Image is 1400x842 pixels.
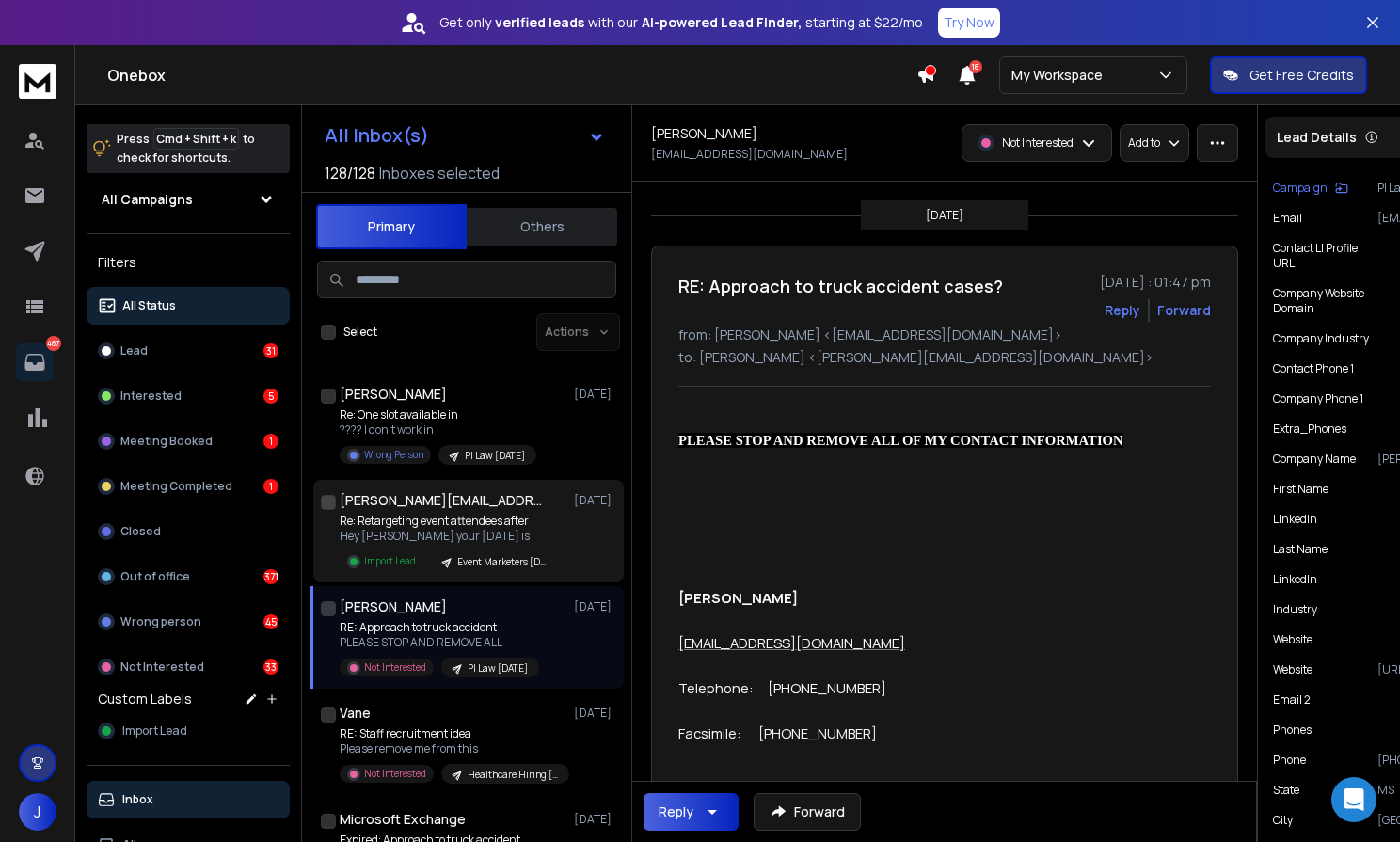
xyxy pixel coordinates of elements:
[340,491,547,510] h1: [PERSON_NAME][EMAIL_ADDRESS][DOMAIN_NAME]
[1277,128,1357,147] p: Lead Details
[117,130,255,167] p: Press to check for shortcuts.
[340,620,539,635] p: RE: Approach to truck accident
[1273,662,1312,677] p: Website
[1273,391,1363,406] p: Company Phone 1
[19,793,56,831] button: J
[678,273,1003,299] h1: RE: Approach to truck accident cases?
[120,569,190,584] p: Out of office
[340,741,565,756] p: Please remove me from this
[263,614,278,629] div: 45
[457,555,548,569] p: Event Marketers [DATE]
[495,13,584,32] strong: verified leads
[467,206,617,247] button: Others
[1273,602,1317,617] p: Industry
[938,8,1000,38] button: Try Now
[263,389,278,404] div: 5
[120,434,213,449] p: Meeting Booked
[1273,482,1328,497] p: First Name
[1105,301,1140,320] button: Reply
[678,633,905,652] a: [EMAIL_ADDRESS][DOMAIN_NAME]
[651,124,757,143] h1: [PERSON_NAME]
[1273,813,1293,828] p: City
[46,336,61,351] p: 487
[87,648,290,686] button: Not Interested33
[263,569,278,584] div: 371
[1011,66,1110,85] p: My Workspace
[364,448,423,462] p: Wrong Person
[87,377,290,415] button: Interested5
[87,781,290,818] button: Inbox
[1273,723,1312,738] p: Phones
[340,385,447,404] h1: [PERSON_NAME]
[678,326,1211,344] p: from: [PERSON_NAME] <[EMAIL_ADDRESS][DOMAIN_NAME]>
[87,181,290,218] button: All Campaigns
[1273,692,1311,707] p: Email 2
[1273,512,1317,527] p: linkedIn
[574,387,616,402] p: [DATE]
[1273,181,1328,196] p: Campaign
[120,389,182,404] p: Interested
[465,449,525,463] p: PI Law [DATE]
[87,712,290,750] button: Import Lead
[120,659,204,675] p: Not Interested
[364,554,416,568] p: Import Lead
[1157,301,1211,320] div: Forward
[87,422,290,460] button: Meeting Booked1
[87,558,290,596] button: Out of office371
[468,768,558,782] p: Healthcare Hiring [DATE]
[678,588,798,607] span: [PERSON_NAME]
[1002,135,1074,151] p: Not Interested
[1273,783,1299,798] p: State
[87,287,290,325] button: All Status
[969,60,982,73] span: 18
[574,493,616,508] p: [DATE]
[678,348,1211,367] p: to: [PERSON_NAME] <[PERSON_NAME][EMAIL_ADDRESS][DOMAIN_NAME]>
[87,249,290,276] h3: Filters
[574,706,616,721] p: [DATE]
[120,614,201,629] p: Wrong person
[644,793,739,831] button: Reply
[926,208,963,223] p: [DATE]
[340,422,536,437] p: ???? I don’t work in
[1210,56,1367,94] button: Get Free Credits
[120,479,232,494] p: Meeting Completed
[316,204,467,249] button: Primary
[120,343,148,358] p: Lead
[340,407,536,422] p: Re: One slot available in
[16,343,54,381] a: 487
[379,162,500,184] h3: Inboxes selected
[1249,66,1354,85] p: Get Free Credits
[678,433,1123,448] span: PLEASE STOP AND REMOVE ALL OF MY CONTACT INFORMATION
[263,434,278,449] div: 1
[340,704,371,723] h1: Vane
[1100,273,1211,292] p: [DATE] : 01:47 pm
[678,723,877,742] span: Facsimile: [PHONE_NUMBER]
[642,13,802,32] strong: AI-powered Lead Finder,
[325,162,375,184] span: 128 / 128
[1273,632,1312,647] p: website
[340,726,565,741] p: RE: Staff recruitment idea
[1273,421,1346,437] p: Extra_Phones
[340,597,447,616] h1: [PERSON_NAME]
[1273,286,1391,316] p: Company Website Domain
[153,128,239,150] span: Cmd + Shift + k
[439,13,923,32] p: Get only with our starting at $22/mo
[343,325,377,340] label: Select
[1273,361,1354,376] p: Contact Phone 1
[1273,753,1306,768] p: Phone
[574,812,616,827] p: [DATE]
[263,479,278,494] div: 1
[1273,572,1317,587] p: LinkedIn
[102,190,193,209] h1: All Campaigns
[87,603,290,641] button: Wrong person45
[263,659,278,675] div: 33
[340,529,559,544] p: Hey [PERSON_NAME] your [DATE] is
[364,660,426,675] p: Not Interested
[1273,241,1379,271] p: Contact LI Profile URL
[1273,211,1302,226] p: Email
[122,792,153,807] p: Inbox
[107,64,916,87] h1: Onebox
